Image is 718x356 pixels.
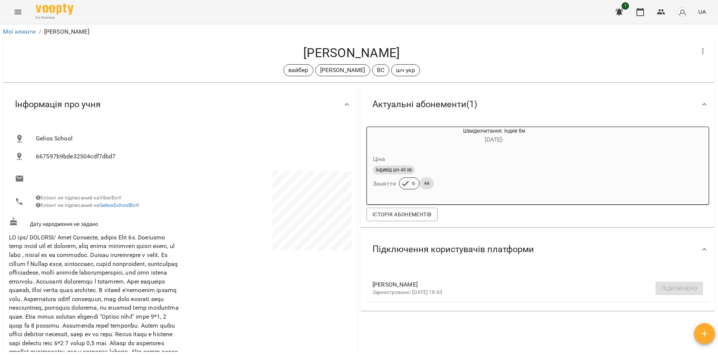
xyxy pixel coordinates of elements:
[367,127,586,198] button: Швидкочитання: Індив 6м[DATE]- Цінаіндивід шч 45 хвЗаняття644
[698,8,706,16] span: UA
[377,66,384,75] p: ВС
[99,202,138,208] a: GeliosSchoolBot
[372,64,389,76] div: ВС
[3,27,715,36] nav: breadcrumb
[372,99,477,110] span: Актуальні абонементи ( 1 )
[320,66,365,75] p: [PERSON_NAME]
[36,134,346,143] span: Gelios School
[7,216,180,229] div: Дату народження не задано
[366,208,438,221] button: Історія абонементів
[373,154,386,164] h6: Ціна
[485,136,503,143] span: [DATE] -
[373,167,415,173] span: індивід шч 45 хв
[372,210,432,219] span: Історія абонементів
[288,66,309,75] p: вайбер
[36,4,73,15] img: Voopty Logo
[695,5,709,19] button: UA
[373,179,396,189] h6: Заняття
[360,230,715,269] div: Підключення користувачів платформи
[360,85,715,124] div: Актуальні абонементи(1)
[367,127,403,145] div: Швидкочитання: Індив 6м
[39,27,41,36] li: /
[403,127,586,145] div: Швидкочитання: Індив 6м
[36,15,73,20] span: For Business
[44,27,89,36] p: [PERSON_NAME]
[3,28,36,35] a: Мої клієнти
[372,289,691,296] p: Зареєстровано: [DATE] 18:43
[391,64,420,76] div: шч укр
[677,7,688,17] img: avatar_s.png
[15,99,101,110] span: Інформація про учня
[36,195,122,201] span: Клієнт не підписаний на ViberBot!
[36,202,139,208] span: Клієнт не підписаний на !
[622,2,629,10] span: 1
[372,244,534,255] span: Підключення користувачів платформи
[9,45,694,61] h4: [PERSON_NAME]
[408,180,419,187] span: 6
[420,180,434,187] span: 44
[315,64,370,76] div: [PERSON_NAME]
[36,152,346,161] span: 667597b9bde32504cdf7dbd7
[372,280,691,289] span: [PERSON_NAME]
[283,64,313,76] div: вайбер
[3,85,358,124] div: Інформація про учня
[396,66,415,75] p: шч укр
[9,3,27,21] button: Menu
